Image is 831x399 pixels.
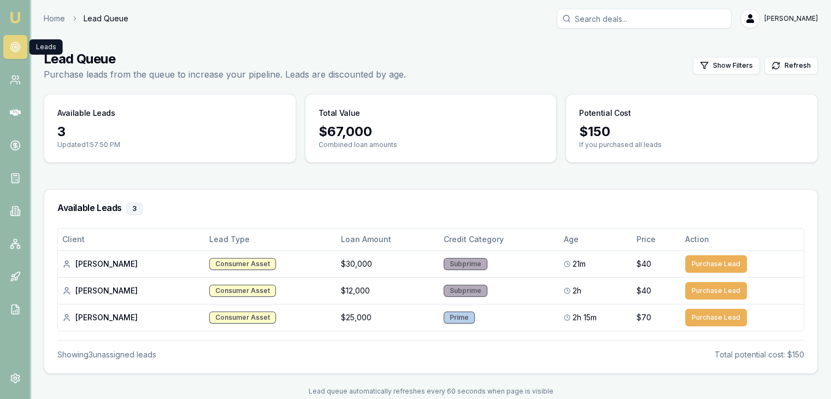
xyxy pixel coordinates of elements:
[685,255,747,273] button: Purchase Lead
[573,312,597,323] span: 2h 15m
[764,14,818,23] span: [PERSON_NAME]
[44,68,406,81] p: Purchase leads from the queue to increase your pipeline. Leads are discounted by age.
[337,250,440,277] td: $30,000
[209,285,276,297] div: Consumer Asset
[57,140,282,149] p: Updated 1:57:50 PM
[579,123,804,140] div: $ 150
[685,309,747,326] button: Purchase Lead
[439,228,559,250] th: Credit Category
[44,13,128,24] nav: breadcrumb
[579,108,630,119] h3: Potential Cost
[636,285,651,296] span: $40
[44,13,65,24] a: Home
[557,9,732,28] input: Search deals
[209,312,276,324] div: Consumer Asset
[319,140,544,149] p: Combined loan amounts
[57,349,156,360] div: Showing 3 unassigned lead s
[44,50,406,68] h1: Lead Queue
[62,259,201,269] div: [PERSON_NAME]
[444,312,475,324] div: Prime
[715,349,804,360] div: Total potential cost: $150
[573,259,586,269] span: 21m
[84,13,128,24] span: Lead Queue
[337,228,440,250] th: Loan Amount
[636,312,651,323] span: $70
[205,228,337,250] th: Lead Type
[57,203,804,215] h3: Available Leads
[579,140,804,149] p: If you purchased all leads
[57,123,282,140] div: 3
[9,11,22,24] img: emu-icon-u.png
[62,285,201,296] div: [PERSON_NAME]
[764,57,818,74] button: Refresh
[57,108,115,119] h3: Available Leads
[693,57,760,74] button: Show Filters
[444,285,487,297] div: Subprime
[319,123,544,140] div: $ 67,000
[444,258,487,270] div: Subprime
[62,312,201,323] div: [PERSON_NAME]
[319,108,360,119] h3: Total Value
[685,282,747,300] button: Purchase Lead
[44,387,818,396] div: Lead queue automatically refreshes every 60 seconds when page is visible
[209,258,276,270] div: Consumer Asset
[681,228,804,250] th: Action
[337,277,440,304] td: $12,000
[573,285,581,296] span: 2h
[559,228,632,250] th: Age
[632,228,681,250] th: Price
[636,259,651,269] span: $40
[30,39,63,55] div: Leads
[337,304,440,331] td: $25,000
[126,203,143,215] div: 3
[58,228,205,250] th: Client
